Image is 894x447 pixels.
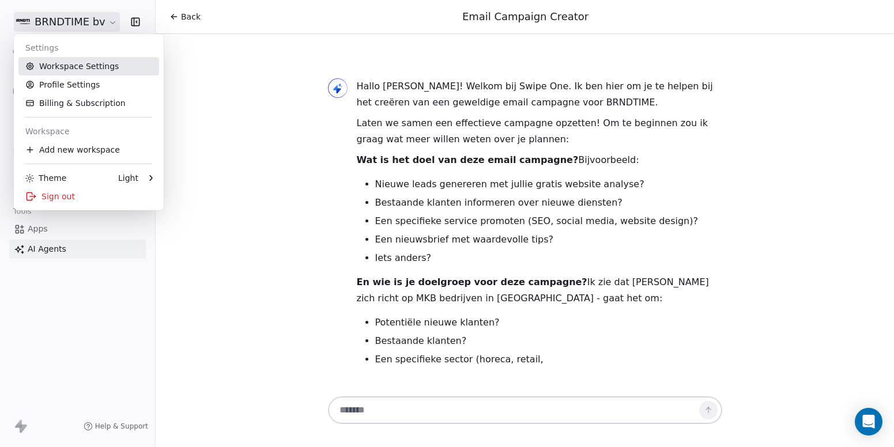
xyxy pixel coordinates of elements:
[18,75,159,94] a: Profile Settings
[25,172,66,184] div: Theme
[18,94,159,112] a: Billing & Subscription
[118,172,138,184] div: Light
[18,39,159,57] div: Settings
[18,57,159,75] a: Workspace Settings
[18,187,159,206] div: Sign out
[18,122,159,141] div: Workspace
[18,141,159,159] div: Add new workspace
